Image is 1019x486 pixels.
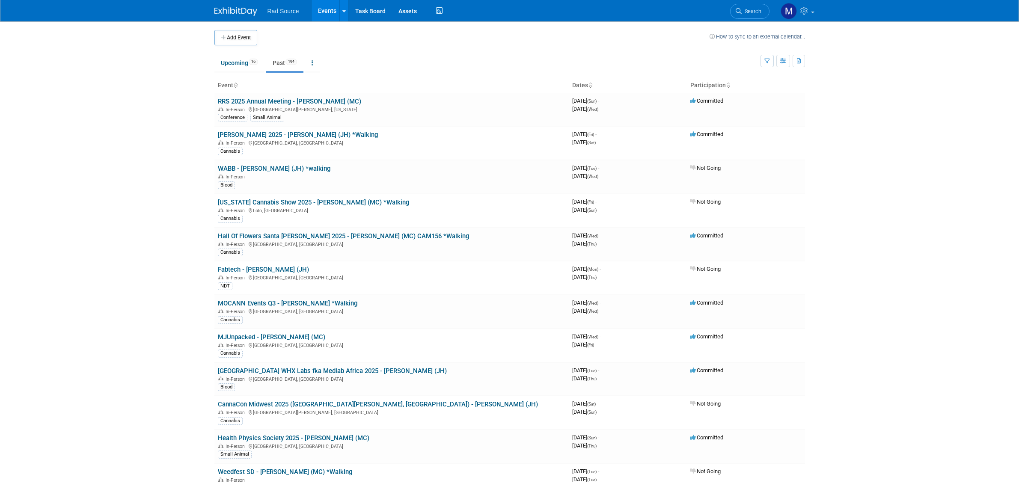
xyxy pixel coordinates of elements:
img: In-Person Event [218,309,223,313]
span: [DATE] [572,240,597,247]
span: In-Person [226,275,247,281]
span: In-Person [226,174,247,180]
span: Committed [690,299,723,306]
th: Participation [687,78,805,93]
span: [DATE] [572,266,601,272]
img: In-Person Event [218,444,223,448]
div: [GEOGRAPHIC_DATA], [GEOGRAPHIC_DATA] [218,442,565,449]
a: CannaCon Midwest 2025 ([GEOGRAPHIC_DATA][PERSON_NAME], [GEOGRAPHIC_DATA]) - [PERSON_NAME] (JH) [218,400,538,408]
th: Dates [569,78,687,93]
a: [GEOGRAPHIC_DATA] WHX Labs fka Medlab Africa 2025 - [PERSON_NAME] (JH) [218,367,447,375]
span: [DATE] [572,367,599,373]
span: (Thu) [587,376,597,381]
span: [DATE] [572,409,597,415]
span: [DATE] [572,308,598,314]
span: (Tue) [587,368,597,373]
div: Blood [218,181,235,189]
span: (Sat) [587,402,596,406]
span: [DATE] [572,442,597,449]
span: - [597,400,598,407]
span: [DATE] [572,333,601,340]
a: Search [730,4,769,19]
span: In-Person [226,242,247,247]
span: In-Person [226,410,247,415]
a: Sort by Event Name [233,82,238,89]
img: In-Person Event [218,107,223,111]
div: Cannabis [218,350,243,357]
span: (Wed) [587,107,598,112]
span: (Sun) [587,436,597,440]
span: (Thu) [587,275,597,280]
span: Committed [690,333,723,340]
img: In-Person Event [218,208,223,212]
span: Committed [690,367,723,373]
span: - [595,131,597,137]
img: In-Person Event [218,376,223,381]
span: (Thu) [587,444,597,448]
img: Melissa Conboy [781,3,797,19]
div: [GEOGRAPHIC_DATA][PERSON_NAME], [US_STATE] [218,106,565,113]
span: (Tue) [587,166,597,171]
span: [DATE] [572,139,596,145]
span: In-Person [226,309,247,314]
div: [GEOGRAPHIC_DATA], [GEOGRAPHIC_DATA] [218,240,565,247]
button: Add Event [214,30,257,45]
span: - [600,266,601,272]
span: In-Person [226,376,247,382]
span: Search [742,8,761,15]
span: (Fri) [587,343,594,347]
span: - [598,165,599,171]
span: In-Person [226,444,247,449]
span: [DATE] [572,131,597,137]
div: Blood [218,383,235,391]
span: [DATE] [572,299,601,306]
span: Not Going [690,266,721,272]
div: [GEOGRAPHIC_DATA], [GEOGRAPHIC_DATA] [218,375,565,382]
a: Upcoming16 [214,55,264,71]
a: Past194 [266,55,303,71]
div: [GEOGRAPHIC_DATA], [GEOGRAPHIC_DATA] [218,308,565,314]
a: MOCANN Events Q3 - [PERSON_NAME] *Walking [218,299,357,307]
span: (Wed) [587,234,598,238]
div: Cannabis [218,316,243,324]
span: [DATE] [572,468,599,474]
span: [DATE] [572,375,597,382]
a: Weedfest SD - [PERSON_NAME] (MC) *Walking [218,468,352,476]
img: In-Person Event [218,410,223,414]
span: 194 [285,59,297,65]
span: (Fri) [587,132,594,137]
span: Committed [690,232,723,239]
span: - [600,232,601,239]
a: Sort by Start Date [588,82,592,89]
span: - [598,367,599,373]
span: [DATE] [572,232,601,239]
span: [DATE] [572,400,598,407]
span: - [598,468,599,474]
a: Hall Of Flowers Santa [PERSON_NAME] 2025 - [PERSON_NAME] (MC) CAM156 *Walking [218,232,469,240]
a: Fabtech - [PERSON_NAME] (JH) [218,266,309,273]
span: In-Person [226,343,247,348]
span: (Sun) [587,410,597,415]
span: [DATE] [572,199,597,205]
a: MJUnpacked - [PERSON_NAME] (MC) [218,333,325,341]
span: Not Going [690,468,721,474]
span: (Wed) [587,301,598,305]
div: Small Animal [250,114,284,121]
a: Health Physics Society 2025 - [PERSON_NAME] (MC) [218,434,369,442]
span: 16 [249,59,258,65]
span: [DATE] [572,173,598,179]
div: Small Animal [218,450,252,458]
div: Cannabis [218,215,243,222]
span: In-Person [226,107,247,113]
span: In-Person [226,477,247,483]
span: Not Going [690,165,721,171]
span: [DATE] [572,274,597,280]
a: Sort by Participation Type [726,82,730,89]
img: In-Person Event [218,343,223,347]
span: [DATE] [572,207,597,213]
span: Rad Source [267,8,299,15]
div: Conference [218,114,247,121]
a: How to sync to an external calendar... [710,33,805,40]
span: (Fri) [587,200,594,204]
span: In-Person [226,140,247,146]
